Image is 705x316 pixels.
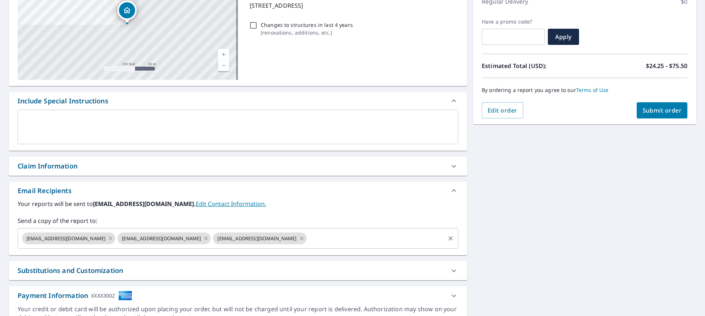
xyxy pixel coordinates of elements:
[482,18,545,25] label: Have a promo code?
[482,102,523,118] button: Edit order
[18,266,123,276] div: Substitutions and Customization
[576,86,609,93] a: Terms of Use
[218,49,229,60] a: Current Level 17, Zoom In
[9,286,467,305] div: Payment InformationXXXX3002cardImage
[213,232,306,244] div: [EMAIL_ADDRESS][DOMAIN_NAME]
[482,87,687,93] p: By ordering a report you agree to our
[93,200,196,208] b: [EMAIL_ADDRESS][DOMAIN_NAME].
[643,106,682,114] span: Submit order
[218,60,229,71] a: Current Level 17, Zoom Out
[9,182,467,199] div: Email Recipients
[213,235,301,242] span: [EMAIL_ADDRESS][DOMAIN_NAME]
[117,232,211,244] div: [EMAIL_ADDRESS][DOMAIN_NAME]
[445,233,456,244] button: Clear
[18,216,458,225] label: Send a copy of the report to:
[9,92,467,110] div: Include Special Instructions
[117,1,137,24] div: Dropped pin, building 1, Residential property, 2105 Trollhaugen Ln Steamboat Springs, CO 80487
[261,29,353,36] p: ( renovations, additions, etc. )
[646,61,687,70] p: $24.25 - $75.50
[117,235,205,242] span: [EMAIL_ADDRESS][DOMAIN_NAME]
[22,232,115,244] div: [EMAIL_ADDRESS][DOMAIN_NAME]
[488,106,517,114] span: Edit order
[18,96,108,106] div: Include Special Instructions
[9,157,467,175] div: Claim Information
[18,291,132,301] div: Payment Information
[261,21,353,29] p: Changes to structures in last 4 years
[18,186,72,196] div: Email Recipients
[554,33,573,41] span: Apply
[118,291,132,301] img: cardImage
[196,200,266,208] a: EditContactInfo
[91,291,115,301] div: XXXX3002
[22,235,110,242] span: [EMAIL_ADDRESS][DOMAIN_NAME]
[18,199,458,208] label: Your reports will be sent to
[9,261,467,280] div: Substitutions and Customization
[250,1,455,10] p: [STREET_ADDRESS]
[548,29,579,45] button: Apply
[482,61,585,70] p: Estimated Total (USD):
[18,161,77,171] div: Claim Information
[637,102,688,118] button: Submit order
